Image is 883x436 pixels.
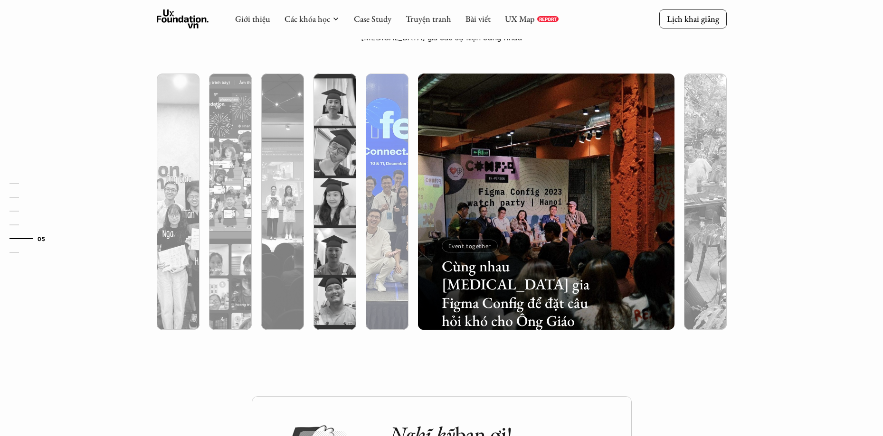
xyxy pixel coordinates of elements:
[354,13,391,24] a: Case Study
[442,257,595,330] h3: Cùng nhau [MEDICAL_DATA] gia Figma Config để đặt câu hỏi khó cho Ông Giáo
[38,235,45,242] strong: 05
[537,16,559,22] a: REPORT
[505,13,535,24] a: UX Map
[9,233,55,244] a: 05
[285,13,330,24] a: Các khóa học
[539,16,557,22] p: REPORT
[667,13,719,24] p: Lịch khai giảng
[235,13,270,24] a: Giới thiệu
[448,242,491,249] p: Event together
[406,13,451,24] a: Truyện tranh
[659,9,727,28] a: Lịch khai giảng
[465,13,491,24] a: Bài viết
